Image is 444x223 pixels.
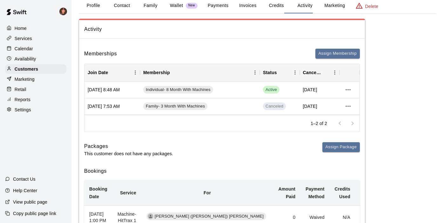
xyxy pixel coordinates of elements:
[143,86,215,94] a: Individual- 8 Month With Machines
[58,5,71,18] div: Mike Skogen
[13,210,56,217] p: Copy public page link
[204,190,211,195] b: For
[311,120,327,127] p: 1–2 of 2
[89,186,107,199] b: Booking Date
[148,213,153,219] div: Joseph (Joey) Anderson
[84,142,173,150] h6: Packages
[170,2,183,9] p: Wallet
[321,68,330,77] button: Sort
[13,176,36,182] p: Contact Us
[343,101,353,112] button: more actions
[250,68,260,77] button: Menu
[15,25,27,31] p: Home
[13,199,47,205] p: View public page
[5,95,66,104] a: Reports
[84,50,117,58] h6: Memberships
[5,54,66,64] a: Availability
[13,187,37,194] p: Help Center
[15,35,32,42] p: Services
[5,24,66,33] a: Home
[315,49,360,59] button: Assign Membership
[330,68,340,77] button: Menu
[303,64,321,81] div: Cancel Date
[5,44,66,53] a: Calendar
[84,167,360,175] h6: Bookings
[303,103,317,109] span: [DATE]
[84,98,140,115] div: [DATE] 7:53 AM
[84,64,140,81] div: Join Date
[278,186,295,199] b: Amount Paid
[306,186,324,199] b: Payment Method
[263,64,277,81] div: Status
[15,66,38,72] p: Customers
[322,142,360,152] button: Assign Package
[263,103,286,109] span: Canceled
[186,3,198,8] span: New
[15,45,33,52] p: Calendar
[84,150,173,157] p: This customer does not have any packages.
[84,25,360,33] span: Activity
[290,68,300,77] button: Menu
[5,34,66,43] a: Services
[263,87,279,93] span: Active
[140,64,260,81] div: Membership
[120,190,136,195] b: Service
[5,64,66,74] a: Customers
[15,96,30,103] p: Reports
[108,68,117,77] button: Sort
[152,213,266,220] span: [PERSON_NAME] ([PERSON_NAME]) [PERSON_NAME]
[143,102,210,110] a: Family- 3 Month With Machines
[343,84,353,95] button: more actions
[143,87,213,93] span: Individual- 8 Month With Machines
[263,102,286,110] span: Canceled
[300,64,340,81] div: Cancel Date
[15,86,26,93] p: Retail
[15,76,35,82] p: Marketing
[263,86,279,94] span: Active
[5,85,66,94] a: Retail
[5,105,66,115] a: Settings
[335,186,350,199] b: Credits Used
[303,87,317,93] span: [DATE]
[15,107,31,113] p: Settings
[277,68,286,77] button: Sort
[170,68,179,77] button: Sort
[143,64,170,81] div: Membership
[5,74,66,84] a: Marketing
[260,64,300,81] div: Status
[15,56,36,62] p: Availability
[131,68,140,77] button: Menu
[84,82,140,98] div: [DATE] 8:48 AM
[143,103,207,109] span: Family- 3 Month With Machines
[59,8,67,15] img: Mike Skogen
[365,3,378,10] p: Delete
[88,64,108,81] div: Join Date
